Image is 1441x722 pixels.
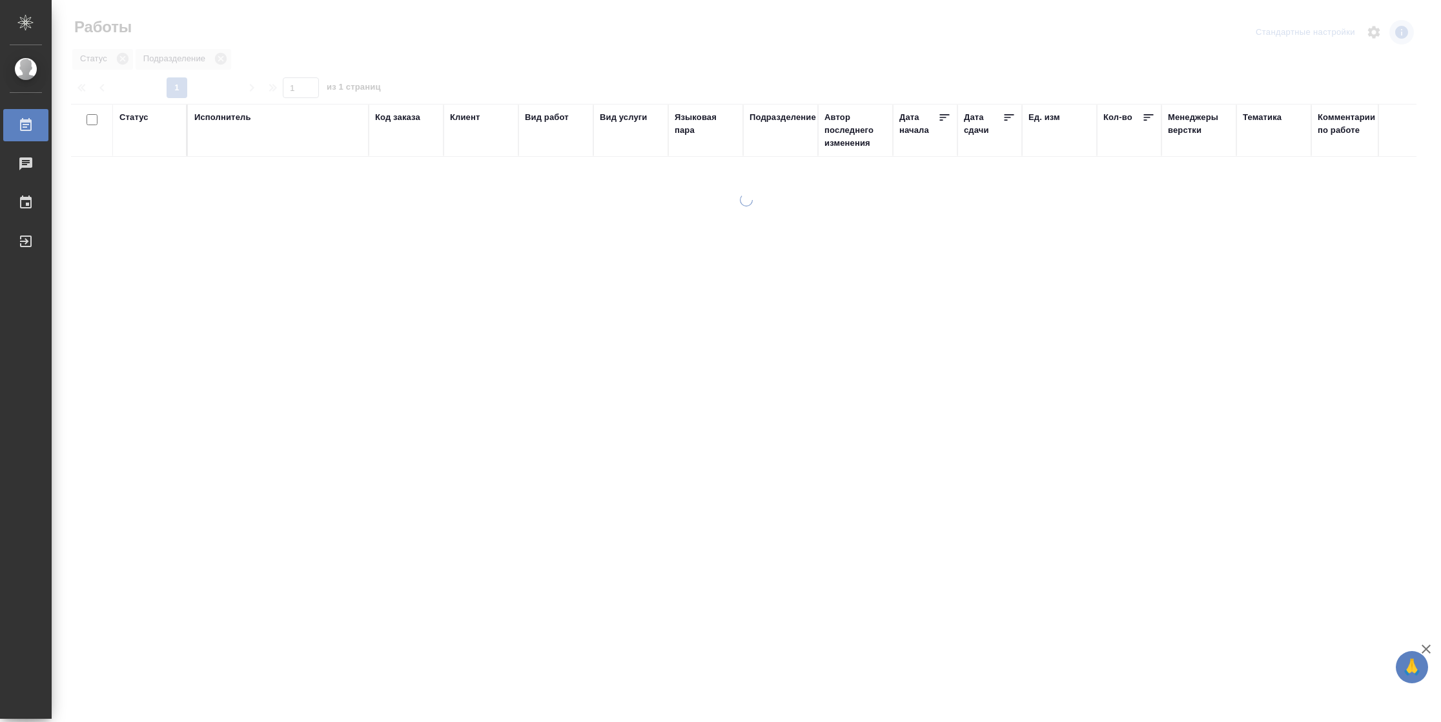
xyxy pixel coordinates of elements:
div: Статус [119,111,148,124]
div: Код заказа [375,111,420,124]
div: Менеджеры верстки [1168,111,1230,137]
div: Тематика [1243,111,1282,124]
div: Языковая пара [675,111,737,137]
div: Дата начала [899,111,938,137]
div: Ед. изм [1028,111,1060,124]
div: Вид услуги [600,111,648,124]
button: 🙏 [1396,651,1428,683]
span: 🙏 [1401,654,1423,681]
div: Дата сдачи [964,111,1003,137]
div: Вид работ [525,111,569,124]
div: Автор последнего изменения [824,111,886,150]
div: Подразделение [750,111,816,124]
div: Кол-во [1103,111,1132,124]
div: Комментарии по работе [1318,111,1380,137]
div: Клиент [450,111,480,124]
div: Исполнитель [194,111,251,124]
